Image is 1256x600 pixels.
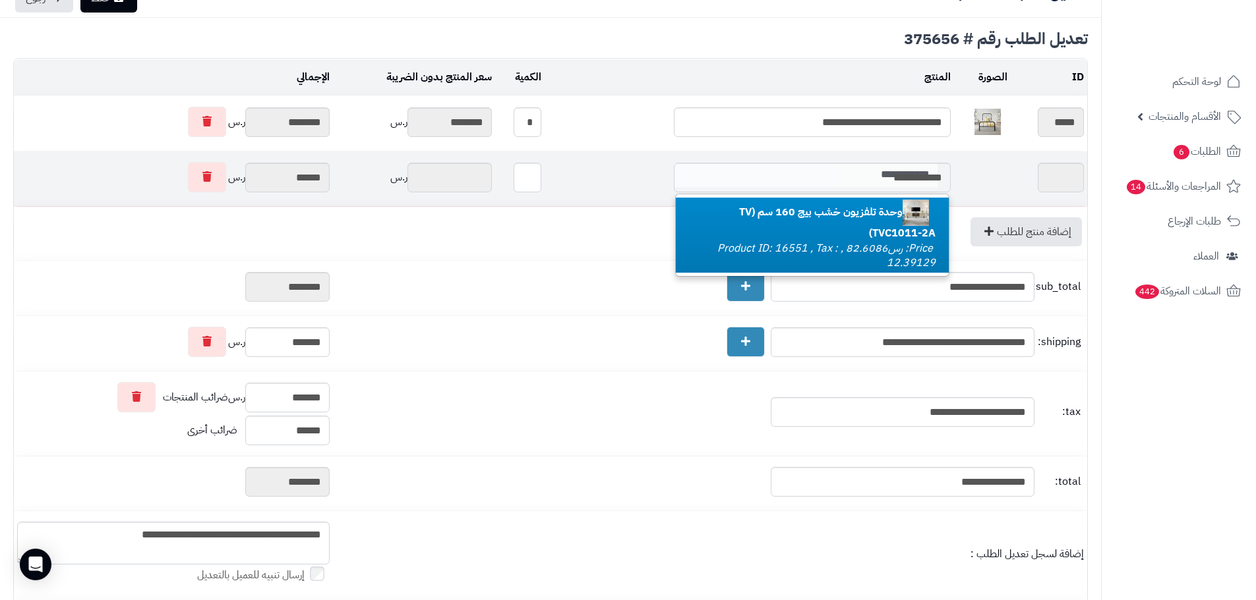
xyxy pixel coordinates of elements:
span: الطلبات [1172,142,1221,161]
span: الأقسام والمنتجات [1149,107,1221,126]
span: 442 [1134,284,1160,300]
span: total: [1038,474,1081,489]
td: الصورة [954,59,1011,95]
div: ر.س [17,327,330,357]
span: ضرائب المنتجات [163,390,228,405]
span: 14 [1126,179,1147,195]
div: ر.س [17,107,330,137]
a: إضافة منتج للطلب [971,217,1082,246]
span: sub_total: [1038,279,1081,294]
img: logo-2.png [1166,10,1243,38]
div: Open Intercom Messenger [20,549,51,580]
td: المنتج [545,59,954,95]
span: tax: [1038,404,1081,420]
div: ر.س [336,107,492,137]
a: لوحة التحكم [1110,66,1248,97]
span: المراجعات والأسئلة [1125,177,1221,196]
small: Price: رس82.6086 , Product ID: 16551 , Tax : 12.39129 [717,240,936,271]
img: 1750490663-220601011443-40x40.jpg [903,200,929,226]
img: 1754548425-110101010022-40x40.jpg [974,109,1001,135]
td: سعر المنتج بدون الضريبة [333,59,495,95]
div: تعديل الطلب رقم # 375656 [13,31,1088,47]
label: إرسال تنبيه للعميل بالتعديل [197,568,330,583]
td: ID [1011,59,1087,95]
a: طلبات الإرجاع [1110,205,1248,237]
span: العملاء [1193,247,1219,265]
a: الطلبات6 [1110,136,1248,167]
a: العملاء [1110,240,1248,272]
a: المراجعات والأسئلة14 [1110,171,1248,202]
span: 6 [1173,144,1190,160]
td: الكمية [495,59,545,95]
span: طلبات الإرجاع [1168,212,1221,231]
span: shipping: [1038,335,1081,350]
b: وحدة تلفزيون خشب بيج 160 سم (TV TVC1011-2A) [739,204,936,241]
input: إرسال تنبيه للعميل بالتعديل [310,566,324,581]
td: الإجمالي [14,59,333,95]
span: السلات المتروكة [1134,282,1221,300]
span: لوحة التحكم [1172,72,1221,91]
div: ر.س [17,162,330,192]
span: ضرائب أخرى [187,422,237,438]
div: إضافة لسجل تعديل الطلب : [336,547,1084,562]
a: السلات المتروكة442 [1110,275,1248,307]
div: ر.س [17,382,330,412]
div: ر.س [336,163,492,192]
